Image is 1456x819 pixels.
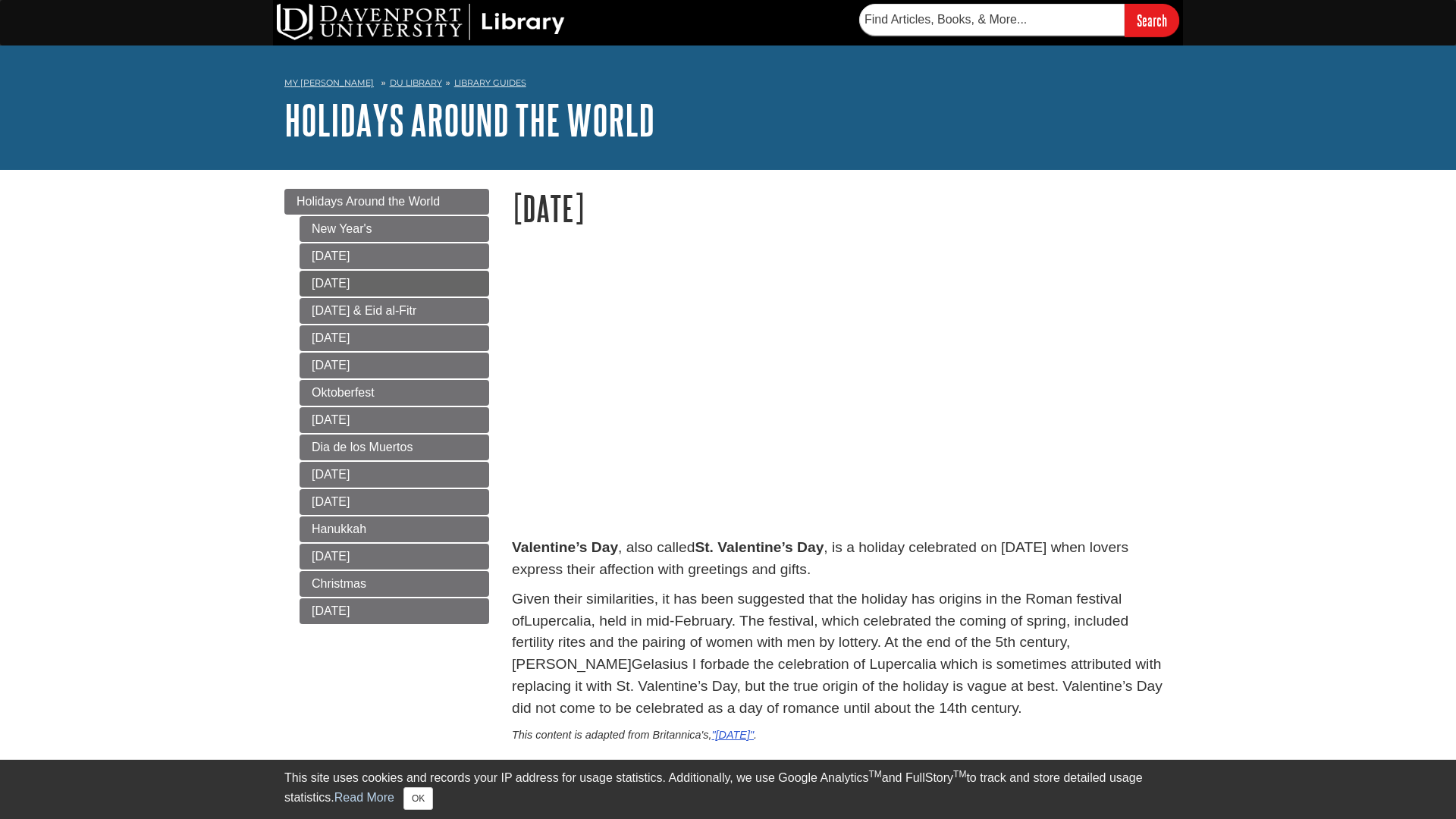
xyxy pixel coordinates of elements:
[300,571,489,597] a: Christmas
[512,727,1172,744] p: This content is adapted from Britannica's, .
[284,96,654,143] a: Holidays Around the World
[300,380,489,406] a: Oktoberfest
[512,189,1172,227] h1: [DATE]
[284,77,374,89] a: My [PERSON_NAME]
[300,462,489,488] a: [DATE]
[300,353,489,378] a: [DATE]
[512,588,1172,720] p: Given their similarities, it has been suggested that the holiday has origins in the Roman festiva...
[953,769,966,780] sup: TM
[512,262,937,500] iframe: YouTube video player
[334,791,394,804] a: Read More
[512,539,618,555] strong: Valentine’s Day
[300,544,489,570] a: [DATE]
[300,489,489,515] a: [DATE]
[403,787,433,810] button: Close
[868,769,881,780] sup: TM
[300,407,489,433] a: [DATE]
[390,77,442,88] a: DU Library
[277,4,565,40] img: DU Library
[297,195,440,208] span: Holidays Around the World
[712,729,755,741] a: "[DATE]"
[284,189,489,215] a: Holidays Around the World
[859,4,1179,36] form: Searches DU Library's articles, books, and more
[300,271,489,297] a: [DATE]
[300,243,489,269] a: [DATE]
[695,539,824,555] strong: St. Valentine’s Day
[454,77,526,88] a: Library Guides
[859,4,1125,36] input: Find Articles, Books, & More...
[300,325,489,351] a: [DATE]
[300,298,489,324] a: [DATE] & Eid al-Fitr
[300,216,489,242] a: New Year's
[284,769,1172,810] div: This site uses cookies and records your IP address for usage statistics. Additionally, we use Goo...
[512,537,1172,581] p: , also called , is a holiday celebrated on [DATE] when lovers express their affection with greeti...
[284,73,1172,97] nav: breadcrumb
[284,189,489,624] div: Guide Page Menu
[300,516,489,542] a: Hanukkah
[300,598,489,624] a: [DATE]
[300,435,489,460] a: Dia de los Muertos
[1125,4,1179,36] input: Search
